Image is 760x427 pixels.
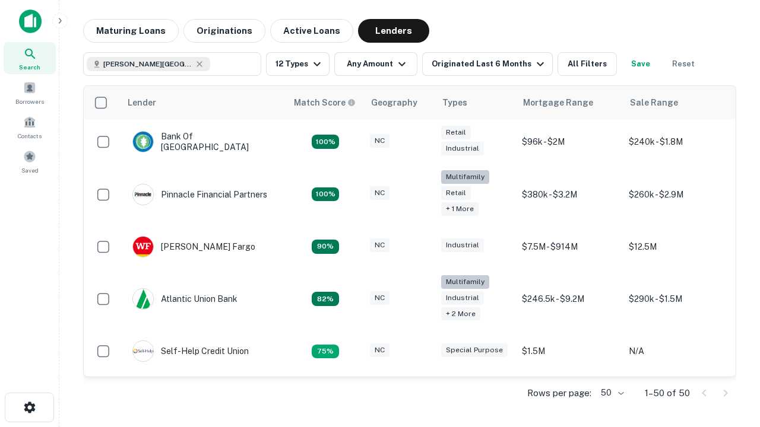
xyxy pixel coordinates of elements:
[83,19,179,43] button: Maturing Loans
[622,52,660,76] button: Save your search to get updates of matches that match your search criteria.
[19,62,40,72] span: Search
[645,386,690,400] p: 1–50 of 50
[516,224,623,269] td: $7.5M - $914M
[334,52,417,76] button: Any Amount
[132,236,255,257] div: [PERSON_NAME] Fargo
[516,269,623,329] td: $246.5k - $9.2M
[516,86,623,119] th: Mortgage Range
[701,332,760,389] iframe: Chat Widget
[18,131,42,141] span: Contacts
[441,186,471,200] div: Retail
[312,240,339,254] div: Matching Properties: 12, hasApolloMatch: undefined
[623,119,730,164] td: $240k - $1.8M
[128,95,156,110] div: Lender
[312,345,339,359] div: Matching Properties: 10, hasApolloMatch: undefined
[441,142,484,155] div: Industrial
[527,386,591,400] p: Rows per page:
[287,86,364,119] th: Capitalize uses an advanced AI algorithm to match your search with the best lender. The match sco...
[358,19,429,43] button: Lenders
[664,52,702,76] button: Reset
[132,340,249,362] div: Self-help Credit Union
[294,96,353,109] h6: Match Score
[21,165,39,175] span: Saved
[441,126,471,139] div: Retail
[441,170,489,184] div: Multifamily
[312,187,339,202] div: Matching Properties: 24, hasApolloMatch: undefined
[133,132,153,152] img: picture
[15,97,44,106] span: Borrowers
[623,164,730,224] td: $260k - $2.9M
[623,269,730,329] td: $290k - $1.5M
[370,134,389,148] div: NC
[270,19,353,43] button: Active Loans
[523,95,593,110] div: Mortgage Range
[370,291,389,305] div: NC
[441,291,484,305] div: Industrial
[516,119,623,164] td: $96k - $2M
[132,184,267,205] div: Pinnacle Financial Partners
[4,111,56,143] a: Contacts
[441,275,489,289] div: Multifamily
[442,95,467,110] div: Types
[132,131,275,152] div: Bank Of [GEOGRAPHIC_DATA]
[364,86,435,119] th: Geography
[312,135,339,149] div: Matching Properties: 14, hasApolloMatch: undefined
[441,238,484,252] div: Industrial
[133,289,153,309] img: picture
[435,86,516,119] th: Types
[266,52,330,76] button: 12 Types
[133,341,153,361] img: picture
[294,96,356,109] div: Capitalize uses an advanced AI algorithm to match your search with the best lender. The match sco...
[133,237,153,257] img: picture
[121,86,287,119] th: Lender
[312,292,339,306] div: Matching Properties: 11, hasApolloMatch: undefined
[558,52,617,76] button: All Filters
[133,184,153,205] img: picture
[103,59,192,69] span: [PERSON_NAME][GEOGRAPHIC_DATA], [GEOGRAPHIC_DATA]
[516,164,623,224] td: $380k - $3.2M
[623,224,730,269] td: $12.5M
[371,95,417,110] div: Geography
[432,57,547,71] div: Originated Last 6 Months
[516,329,623,374] td: $1.5M
[630,95,678,110] div: Sale Range
[4,145,56,177] a: Saved
[441,343,508,357] div: Special Purpose
[183,19,265,43] button: Originations
[19,9,42,33] img: capitalize-icon.png
[370,238,389,252] div: NC
[422,52,553,76] button: Originated Last 6 Months
[596,384,626,401] div: 50
[4,42,56,74] a: Search
[623,86,730,119] th: Sale Range
[441,307,480,321] div: + 2 more
[370,343,389,357] div: NC
[370,186,389,200] div: NC
[4,77,56,109] a: Borrowers
[132,288,237,310] div: Atlantic Union Bank
[441,202,479,216] div: + 1 more
[623,329,730,374] td: N/A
